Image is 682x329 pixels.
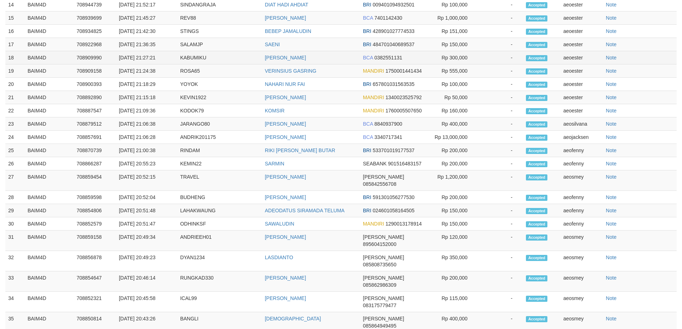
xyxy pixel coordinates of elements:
[116,104,177,117] td: [DATE] 21:09:36
[363,323,396,329] span: 085864949495
[5,217,25,231] td: 30
[363,174,404,180] span: [PERSON_NAME]
[116,231,177,251] td: [DATE] 20:49:34
[116,25,177,38] td: [DATE] 21:42:30
[363,121,373,127] span: BCA
[74,64,116,78] td: 708909158
[526,275,547,281] span: Accepted
[177,117,262,131] td: JARANGO80
[386,95,422,100] span: 1340023525792
[363,134,373,140] span: BCA
[25,11,74,25] td: BAIM4D
[25,292,74,312] td: BAIM4D
[363,28,371,34] span: BRI
[560,104,603,117] td: aeoester
[363,194,371,200] span: BRI
[363,2,371,8] span: BRI
[5,38,25,51] td: 17
[478,144,523,157] td: -
[5,144,25,157] td: 25
[74,251,116,271] td: 708856878
[606,234,616,240] a: Note
[526,121,547,127] span: Accepted
[606,108,616,113] a: Note
[265,55,306,61] a: [PERSON_NAME]
[265,174,306,180] a: [PERSON_NAME]
[526,208,547,214] span: Accepted
[478,271,523,292] td: -
[425,292,478,312] td: Rp 115,000
[388,161,421,166] span: 901516483157
[526,15,547,21] span: Accepted
[177,64,262,78] td: ROSA65
[560,51,603,64] td: aeoester
[116,91,177,104] td: [DATE] 21:15:18
[606,316,616,321] a: Note
[363,108,384,113] span: MANDIRI
[116,78,177,91] td: [DATE] 21:18:29
[363,221,384,227] span: MANDIRI
[478,38,523,51] td: -
[177,191,262,204] td: BUDHENG
[560,204,603,217] td: aeofenny
[478,292,523,312] td: -
[425,64,478,78] td: Rp 555,000
[606,194,616,200] a: Note
[478,251,523,271] td: -
[25,51,74,64] td: BAIM4D
[177,38,262,51] td: SALAMJP
[116,217,177,231] td: [DATE] 20:51:47
[606,255,616,260] a: Note
[425,117,478,131] td: Rp 400,000
[373,2,415,8] span: 009401094932501
[478,231,523,251] td: -
[373,28,415,34] span: 428901027774533
[606,275,616,281] a: Note
[363,42,371,47] span: BRI
[177,204,262,217] td: LAHAKWAUNG
[265,316,321,321] a: [DEMOGRAPHIC_DATA]
[5,251,25,271] td: 32
[425,251,478,271] td: Rp 350,000
[177,271,262,292] td: RUNGKAD330
[606,121,616,127] a: Note
[265,15,306,21] a: [PERSON_NAME]
[5,117,25,131] td: 23
[74,78,116,91] td: 708900393
[5,91,25,104] td: 21
[177,217,262,231] td: ODHINKSF
[5,231,25,251] td: 31
[425,231,478,251] td: Rp 120,000
[265,108,285,113] a: KOMSIR
[373,81,415,87] span: 657801031563535
[363,15,373,21] span: BCA
[265,255,293,260] a: LASDIANTO
[265,208,345,213] a: ADEODATUS SIRAMADA TELUMA
[5,204,25,217] td: 29
[116,131,177,144] td: [DATE] 21:06:28
[606,15,616,21] a: Note
[116,64,177,78] td: [DATE] 21:24:38
[526,95,547,101] span: Accepted
[526,135,547,141] span: Accepted
[74,191,116,204] td: 708859598
[526,68,547,74] span: Accepted
[425,217,478,231] td: Rp 150,000
[25,117,74,131] td: BAIM4D
[5,292,25,312] td: 34
[606,28,616,34] a: Note
[374,15,402,21] span: 7401142430
[373,194,415,200] span: 591301056277530
[526,174,547,180] span: Accepted
[560,25,603,38] td: aeoester
[560,38,603,51] td: aeoester
[5,157,25,170] td: 26
[25,25,74,38] td: BAIM4D
[5,51,25,64] td: 18
[478,157,523,170] td: -
[560,117,603,131] td: aeosilvana
[363,147,371,153] span: BRI
[560,191,603,204] td: aeofenny
[374,121,402,127] span: 8840937900
[606,95,616,100] a: Note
